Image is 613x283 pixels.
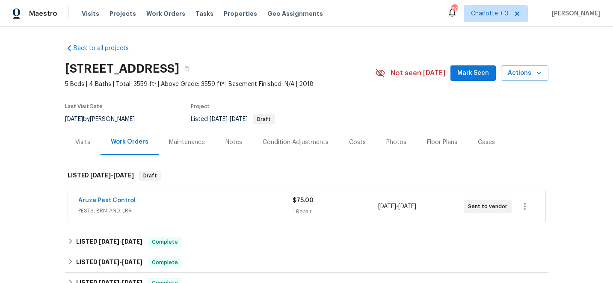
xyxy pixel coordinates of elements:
span: $75.00 [293,198,314,203]
span: Draft [254,117,274,122]
div: by [PERSON_NAME] [65,114,145,124]
span: PESTS, BRN_AND_LRR [78,206,293,215]
span: [DATE] [230,116,248,122]
span: Project [191,104,210,109]
span: Listed [191,116,275,122]
span: Tasks [195,11,213,17]
span: - [210,116,248,122]
span: Actions [508,68,542,79]
div: Photos [386,138,406,147]
div: LISTED [DATE]-[DATE]Complete [65,252,548,273]
h6: LISTED [76,237,142,247]
span: [DATE] [99,259,119,265]
div: Condition Adjustments [263,138,329,147]
span: [DATE] [378,203,396,209]
a: Back to all projects [65,44,147,53]
div: Work Orders [111,138,148,146]
div: Cases [478,138,495,147]
div: Maintenance [169,138,205,147]
div: 80 [451,5,457,14]
span: - [99,239,142,245]
h2: [STREET_ADDRESS] [65,65,179,73]
div: LISTED [DATE]-[DATE]Complete [65,232,548,252]
span: - [99,259,142,265]
span: 5 Beds | 4 Baths | Total: 3559 ft² | Above Grade: 3559 ft² | Basement Finished: N/A | 2018 [65,80,375,88]
span: [DATE] [122,259,142,265]
span: Maestro [29,9,57,18]
h6: LISTED [76,257,142,268]
span: Geo Assignments [267,9,323,18]
div: Visits [75,138,90,147]
a: Aruza Pest Control [78,198,136,203]
div: Floor Plans [427,138,457,147]
span: [DATE] [122,239,142,245]
span: [DATE] [210,116,228,122]
span: Work Orders [146,9,185,18]
div: LISTED [DATE]-[DATE]Draft [65,162,548,189]
span: Visits [82,9,99,18]
span: Mark Seen [457,68,489,79]
span: Complete [148,258,181,267]
span: [DATE] [113,172,134,178]
span: Last Visit Date [65,104,103,109]
button: Copy Address [179,61,195,77]
span: Not seen [DATE] [391,69,445,77]
button: Mark Seen [450,65,496,81]
span: [DATE] [65,116,83,122]
div: Notes [225,138,242,147]
button: Actions [501,65,548,81]
span: Sent to vendor [468,202,511,211]
span: - [378,202,416,211]
span: [PERSON_NAME] [548,9,600,18]
span: Draft [140,171,160,180]
span: Charlotte + 3 [471,9,508,18]
div: Costs [349,138,366,147]
span: Complete [148,238,181,246]
span: Projects [110,9,136,18]
span: [DATE] [398,203,416,209]
span: Properties [224,9,257,18]
h6: LISTED [68,171,134,181]
span: [DATE] [99,239,119,245]
span: - [90,172,134,178]
div: 1 Repair [293,207,378,216]
span: [DATE] [90,172,111,178]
